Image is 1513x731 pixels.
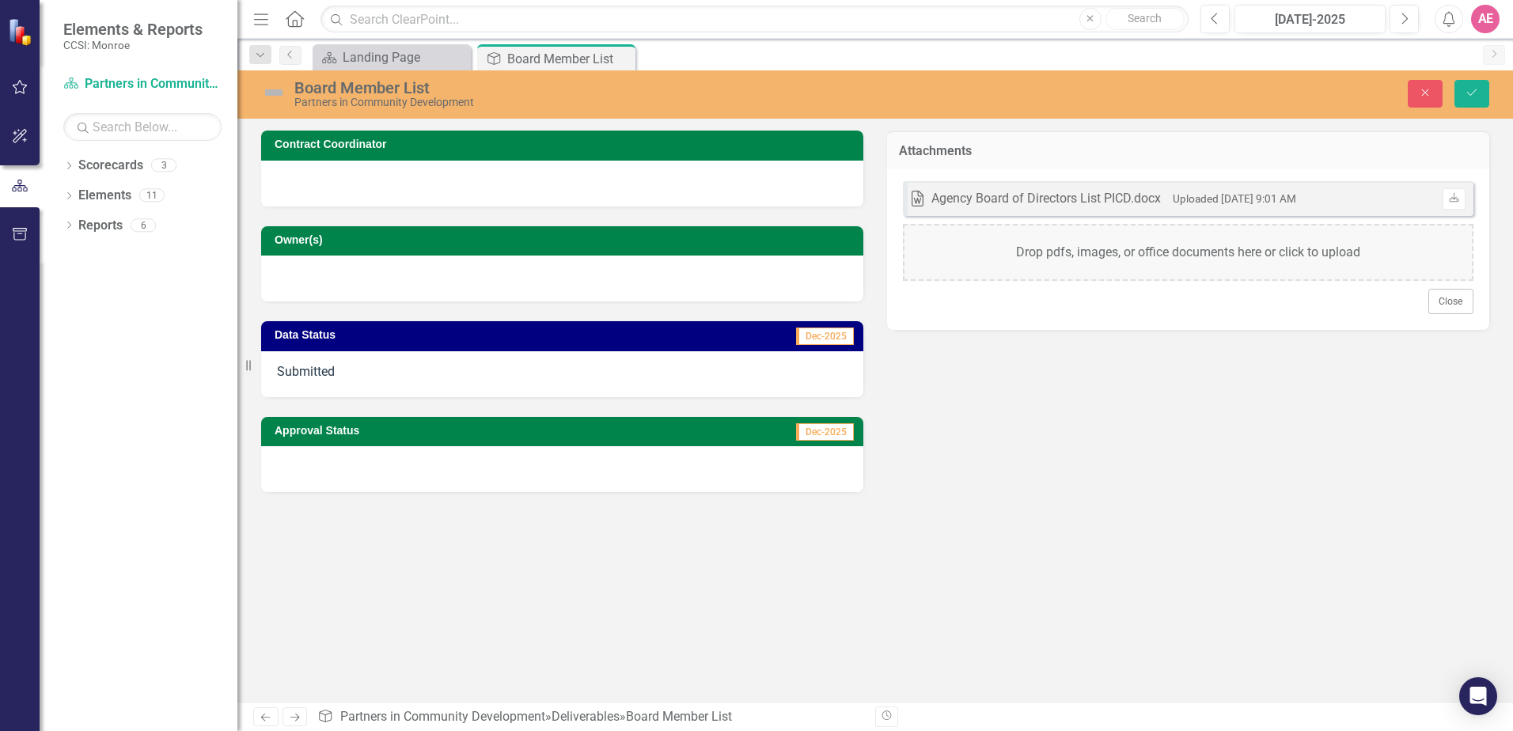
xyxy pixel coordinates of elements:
div: Board Member List [294,79,950,97]
h3: Owner(s) [275,234,855,246]
button: [DATE]-2025 [1234,5,1386,33]
span: Submitted [277,364,335,379]
small: CCSI: Monroe [63,39,203,51]
div: Landing Page [343,47,467,67]
img: ClearPoint Strategy [8,18,36,46]
span: Dec-2025 [796,328,854,345]
div: » » [317,708,863,726]
button: AE [1471,5,1500,33]
div: 6 [131,218,156,232]
h3: Approval Status [275,425,616,437]
a: Scorecards [78,157,143,175]
div: Drop pdfs, images, or office documents here or click to upload [903,224,1473,281]
small: Uploaded [DATE] 9:01 AM [1173,192,1296,205]
h3: Data Status [275,329,569,341]
input: Search Below... [63,113,222,141]
a: Deliverables [552,709,620,724]
a: Reports [78,217,123,235]
div: Open Intercom Messenger [1459,677,1497,715]
h3: Attachments [899,144,1477,158]
span: Dec-2025 [796,423,854,441]
div: Board Member List [626,709,732,724]
div: 11 [139,189,165,203]
div: Board Member List [507,49,631,69]
a: Partners in Community Development [63,75,222,93]
img: Not Defined [261,80,286,105]
div: [DATE]-2025 [1240,10,1380,29]
a: Partners in Community Development [340,709,545,724]
a: Elements [78,187,131,205]
h3: Contract Coordinator [275,138,855,150]
a: Landing Page [317,47,467,67]
button: Search [1105,8,1185,30]
div: 3 [151,159,176,172]
input: Search ClearPoint... [320,6,1189,33]
span: Elements & Reports [63,20,203,39]
div: Partners in Community Development [294,97,950,108]
button: Close [1428,289,1473,314]
div: Agency Board of Directors List PICD.docx [931,190,1161,208]
span: Search [1128,12,1162,25]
